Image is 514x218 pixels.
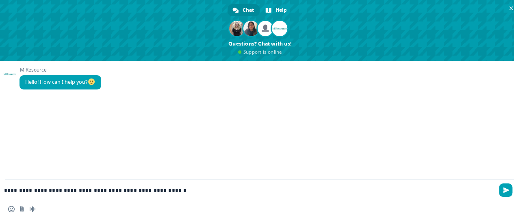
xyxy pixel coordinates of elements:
div: Chat [228,4,260,16]
span: Audio message [29,206,36,212]
span: Insert an emoji [8,206,15,212]
textarea: Compose your message... [4,187,490,194]
div: Help [260,4,293,16]
span: Send a file [19,206,25,212]
span: Help [275,4,287,16]
span: MiResource [20,67,101,73]
span: Hello! How can I help you? [25,78,95,85]
span: Chat [243,4,254,16]
span: Send [499,183,512,197]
